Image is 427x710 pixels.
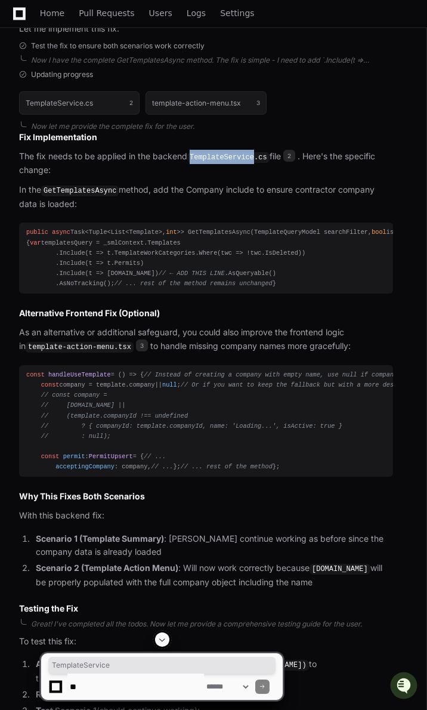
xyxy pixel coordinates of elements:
span: PermitUpsert [89,453,133,460]
span: // const company = [41,391,107,399]
span: var [30,239,41,246]
div: Task<Tuple<List<Template>, >> GetTemplatesAsync(TemplateQueryModel searchFilter, isActive = ) { t... [26,227,386,289]
span: // ← ADD THIS LINE [159,270,225,277]
h1: TemplateService.cs [26,100,93,107]
span: // : null); [41,433,111,440]
div: We're available if you need us! [41,101,151,110]
span: Updating progress [31,70,93,79]
span: 2 [129,98,133,107]
span: const [26,371,45,378]
p: Let me implement this fix: [19,22,393,36]
span: // ... rest of the method [181,463,273,470]
span: // ... [151,463,173,470]
h1: template-action-menu.tsx [152,100,241,107]
span: const [41,453,60,460]
strong: Scenario 2 (Template Action Menu) [36,563,178,573]
h2: Why This Fixes Both Scenarios [19,490,393,502]
code: [DOMAIN_NAME] [310,564,370,575]
span: Test the fix to ensure both scenarios work correctly [31,41,205,51]
button: Start new chat [203,92,217,107]
iframe: Open customer support [389,671,421,703]
li: : [PERSON_NAME] continue working as before since the company data is already loaded [32,532,393,560]
li: : Will now work correctly because will be properly populated with the full company object includi... [32,561,393,589]
span: null [162,381,177,388]
div: Now I have the complete GetTemplatesAsync method. The fix is simple - I need to add `.Include(t =... [31,55,393,65]
div: Start new chat [41,89,196,101]
p: As an alternative or additional safeguard, you could also improve the frontend logic in to handle... [19,326,393,353]
span: acceptingCompany [55,463,115,470]
div: Now let me provide the complete fix for the user. [31,122,393,131]
h2: Alternative Frontend Fix (Optional) [19,307,393,319]
span: permit [63,453,85,460]
span: 2 [283,150,295,162]
span: TemplateService [52,660,272,670]
h2: Fix Implementation [19,131,393,143]
span: const [41,381,60,388]
span: 3 [256,98,260,107]
span: Pull Requests [79,10,134,17]
p: With this backend fix: [19,509,393,523]
img: 1756235613930-3d25f9e4-fa56-45dd-b3ad-e072dfbd1548 [12,89,33,110]
span: Settings [220,10,254,17]
span: // ... rest of the method remains unchanged [115,280,273,287]
span: bool [372,229,386,236]
div: Welcome [12,48,217,67]
code: TemplateService.cs [187,152,270,163]
span: 3 [136,339,148,351]
div: = ( ) => { company = template. || ; : = { : company, }; }; [26,370,386,472]
button: template-action-menu.tsx3 [146,91,266,114]
span: // ? { companyId: template.companyId, name: 'Loading...', isActive: true } [41,422,342,430]
span: // ... [144,453,166,460]
code: GetTemplatesAsync [41,186,119,196]
p: In the method, add the Company include to ensure contractor company data is loaded: [19,183,393,211]
span: Logs [187,10,206,17]
span: Users [149,10,172,17]
h2: Testing the Fix [19,603,393,615]
span: Pylon [119,125,144,134]
span: async [52,229,70,236]
span: Home [40,10,64,17]
span: int [166,229,177,236]
div: Great! I've completed all the todos. Now let me provide a comprehensive testing guide for the user. [31,619,393,629]
code: template-action-menu.tsx [26,342,134,353]
span: handleUseTemplate [48,371,111,378]
img: PlayerZero [12,12,36,36]
span: // [DOMAIN_NAME] || [41,402,126,409]
span: public [26,229,48,236]
span: // (template.companyId !== undefined [41,412,188,419]
span: company [129,381,155,388]
p: The fix needs to be applied in the backend file . Here's the specific change: [19,150,393,177]
strong: Scenario 1 (Template Summary) [36,533,164,544]
button: TemplateService.cs2 [19,91,140,114]
a: Powered byPylon [84,125,144,134]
